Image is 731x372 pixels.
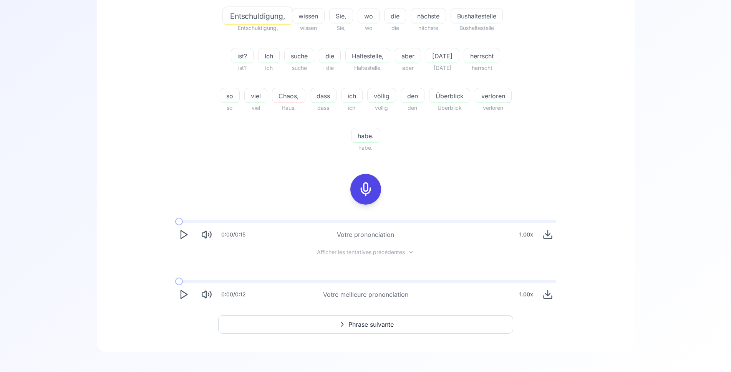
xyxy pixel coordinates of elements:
span: die [385,12,406,21]
span: verloren [475,103,512,112]
span: nächste [411,23,446,33]
div: 1.00 x [516,227,536,242]
button: wo [358,8,380,23]
span: Entschuldigung, [223,10,293,21]
span: Haltestelle, [345,63,390,73]
button: Play [175,226,192,243]
span: wo [358,12,379,21]
span: so [220,103,240,112]
span: habe. [351,131,380,141]
button: Überblick [429,88,470,103]
button: die [319,48,341,63]
div: 0:00 / 0:15 [221,231,245,238]
span: aber [395,51,421,61]
span: dass [310,103,336,112]
span: Sie, [329,23,353,33]
button: Download audio [539,226,556,243]
span: herrscht [464,63,500,73]
button: viel [244,88,267,103]
span: Haus, [272,103,305,112]
button: wissen [292,8,325,23]
button: aber [395,48,421,63]
span: Haltestelle, [346,51,390,61]
button: nächste [411,8,446,23]
button: Entschuldigung, [228,8,287,23]
span: völlig [368,91,396,101]
span: die [319,51,340,61]
span: Phrase suivante [348,320,394,329]
button: Play [175,286,192,303]
span: wissen [292,12,324,21]
button: Phrase suivante [218,315,513,334]
div: 1.00 x [516,287,536,302]
button: Haltestelle, [345,48,390,63]
span: Überblick [429,103,470,112]
span: ist? [231,63,254,73]
span: Entschuldigung, [228,23,287,33]
span: Bushaltestelle [451,12,502,21]
span: ich [341,103,363,112]
span: Ich [258,63,280,73]
span: nächste [411,12,446,21]
div: 0:00 / 0:12 [221,291,246,298]
span: Sie, [330,12,353,21]
button: Afficher les tentatives précédentes [311,249,420,255]
button: herrscht [464,48,500,63]
span: viel [244,103,267,112]
span: viel [245,91,267,101]
button: die [384,8,406,23]
span: habe. [351,143,380,152]
button: verloren [475,88,512,103]
span: Afficher les tentatives précédentes [317,248,405,256]
button: ist? [231,48,254,63]
span: suche [285,51,314,61]
span: aber [395,63,421,73]
button: völlig [367,88,396,103]
div: Votre meilleure prononciation [323,290,408,299]
span: dass [310,91,336,101]
span: herrscht [464,51,500,61]
button: [DATE] [426,48,459,63]
button: Mute [198,286,215,303]
span: suche [284,63,314,73]
button: den [401,88,424,103]
span: völlig [367,103,396,112]
button: Bushaltestelle [451,8,503,23]
span: wo [358,23,380,33]
button: habe. [351,128,380,143]
button: Download audio [539,286,556,303]
span: den [401,91,424,101]
button: Ich [258,48,280,63]
span: [DATE] [426,63,459,73]
button: Sie, [329,8,353,23]
button: Chaos, [272,88,305,103]
button: Mute [198,226,215,243]
span: Chaos, [272,91,305,101]
button: dass [310,88,336,103]
button: ich [341,88,363,103]
span: Bushaltestelle [451,23,503,33]
span: die [319,63,341,73]
span: Ich [259,51,279,61]
span: die [384,23,406,33]
span: so [220,91,239,101]
span: [DATE] [426,51,459,61]
span: wissen [292,23,325,33]
div: Votre prononciation [337,230,394,239]
span: verloren [475,91,511,101]
span: Überblick [429,91,470,101]
span: ich [341,91,362,101]
button: suche [284,48,314,63]
span: ist? [231,51,253,61]
span: den [401,103,424,112]
button: so [220,88,240,103]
